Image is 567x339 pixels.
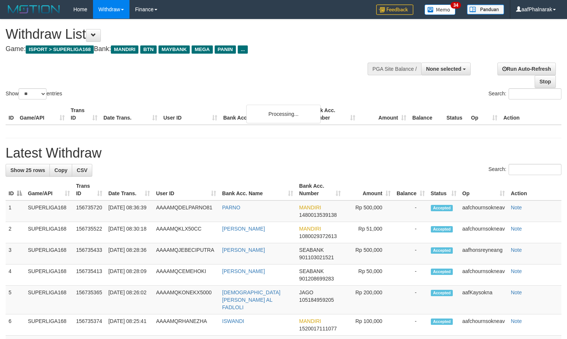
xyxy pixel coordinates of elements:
[394,286,428,314] td: -
[25,264,73,286] td: SUPERLIGA168
[467,4,504,15] img: panduan.png
[428,179,459,200] th: Status: activate to sort column ascending
[73,264,105,286] td: 156735413
[6,243,25,264] td: 3
[299,326,337,332] span: Copy 1520017111077 to clipboard
[394,200,428,222] td: -
[6,164,50,177] a: Show 25 rows
[459,179,508,200] th: Op: activate to sort column ascending
[509,164,561,175] input: Search:
[72,164,92,177] a: CSV
[220,104,307,125] th: Bank Acc. Name
[511,289,522,295] a: Note
[431,290,453,296] span: Accepted
[394,314,428,336] td: -
[459,314,508,336] td: aafchournsokneav
[394,243,428,264] td: -
[25,222,73,243] td: SUPERLIGA168
[25,314,73,336] td: SUPERLIGA168
[238,45,248,54] span: ...
[459,264,508,286] td: aafchournsokneav
[299,212,337,218] span: Copy 1480013539138 to clipboard
[409,104,443,125] th: Balance
[153,286,219,314] td: AAAAMQKONEKX5000
[6,222,25,243] td: 2
[17,104,68,125] th: Game/API
[344,314,393,336] td: Rp 100,000
[299,205,321,210] span: MANDIRI
[511,268,522,274] a: Note
[344,200,393,222] td: Rp 500,000
[443,104,468,125] th: Status
[6,179,25,200] th: ID: activate to sort column descending
[105,200,153,222] td: [DATE] 08:36:39
[358,104,409,125] th: Amount
[6,4,62,15] img: MOTION_logo.png
[153,200,219,222] td: AAAAMQDELPARNO81
[6,104,17,125] th: ID
[25,200,73,222] td: SUPERLIGA168
[6,314,25,336] td: 6
[73,286,105,314] td: 156735365
[299,254,334,260] span: Copy 901103021521 to clipboard
[73,179,105,200] th: Trans ID: activate to sort column ascending
[511,247,522,253] a: Note
[77,167,87,173] span: CSV
[25,179,73,200] th: Game/API: activate to sort column ascending
[431,269,453,275] span: Accepted
[153,179,219,200] th: User ID: activate to sort column ascending
[421,63,471,75] button: None selected
[6,45,371,53] h4: Game: Bank:
[344,222,393,243] td: Rp 51,000
[160,104,220,125] th: User ID
[344,264,393,286] td: Rp 50,000
[344,286,393,314] td: Rp 200,000
[296,179,344,200] th: Bank Acc. Number: activate to sort column ascending
[394,264,428,286] td: -
[222,268,265,274] a: [PERSON_NAME]
[426,66,461,72] span: None selected
[299,233,337,239] span: Copy 1080029372613 to clipboard
[153,222,219,243] td: AAAAMQKLX50CC
[425,4,456,15] img: Button%20Memo.svg
[500,104,561,125] th: Action
[376,4,413,15] img: Feedback.jpg
[153,243,219,264] td: AAAAMQJEBECIPUTRA
[222,226,265,232] a: [PERSON_NAME]
[6,88,62,99] label: Show entries
[105,243,153,264] td: [DATE] 08:28:36
[111,45,138,54] span: MANDIRI
[153,314,219,336] td: AAAAMQRHANEZHA
[105,286,153,314] td: [DATE] 08:26:02
[431,247,453,254] span: Accepted
[431,226,453,232] span: Accepted
[368,63,421,75] div: PGA Site Balance /
[10,167,45,173] span: Show 25 rows
[459,222,508,243] td: aafchournsokneav
[73,200,105,222] td: 156735720
[307,104,358,125] th: Bank Acc. Number
[222,205,240,210] a: PARNO
[299,276,334,282] span: Copy 901208699283 to clipboard
[299,268,324,274] span: SEABANK
[73,314,105,336] td: 156735374
[6,146,561,161] h1: Latest Withdraw
[459,243,508,264] td: aafhonsreyneang
[299,226,321,232] span: MANDIRI
[73,222,105,243] td: 156735522
[6,200,25,222] td: 1
[509,88,561,99] input: Search:
[222,247,265,253] a: [PERSON_NAME]
[459,200,508,222] td: aafchournsokneav
[215,45,236,54] span: PANIN
[6,286,25,314] td: 5
[219,179,296,200] th: Bank Acc. Name: activate to sort column ascending
[105,314,153,336] td: [DATE] 08:25:41
[459,286,508,314] td: aafKaysokna
[299,318,321,324] span: MANDIRI
[299,297,334,303] span: Copy 105184959205 to clipboard
[54,167,67,173] span: Copy
[192,45,213,54] span: MEGA
[246,105,321,123] div: Processing...
[344,243,393,264] td: Rp 500,000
